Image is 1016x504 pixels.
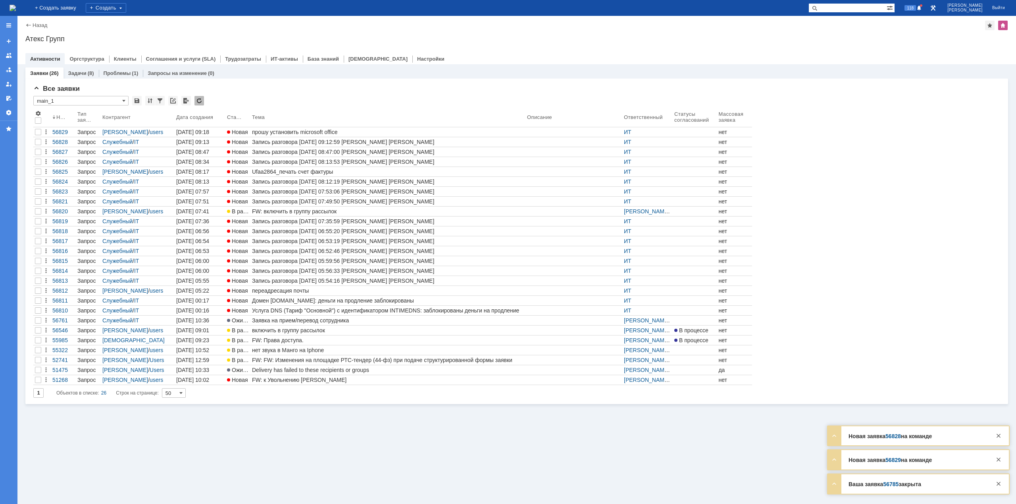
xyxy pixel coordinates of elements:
a: Служебный [102,159,133,165]
a: Запрос на обслуживание [76,187,101,196]
a: Служебный [102,139,133,145]
div: [DATE] 09:13 [176,139,209,145]
a: нет [717,157,752,167]
a: ИТ [624,139,631,145]
div: [DATE] 07:41 [176,208,209,215]
a: ИТ-активы [271,56,298,62]
div: прошу установить microsoft office [252,129,524,135]
a: Ufaa2864_печать счет фактуры [250,167,525,176]
a: нет [717,187,752,196]
a: [DATE] 08:17 [175,167,225,176]
div: 56824 [52,178,74,185]
a: [PERSON_NAME] [102,208,148,215]
div: Запрос на обслуживание [77,188,99,195]
a: [DATE] 05:55 [175,276,225,286]
div: Запрос на обслуживание [77,268,99,274]
div: нет [718,188,750,195]
div: Запрос на обслуживание [77,228,99,234]
a: [DATE] 09:13 [175,137,225,147]
div: [DATE] 06:00 [176,268,209,274]
a: Служебный [102,198,133,205]
a: [DATE] 06:00 [175,256,225,266]
a: Перейти на домашнюю страницу [10,5,16,11]
div: Запрос на обслуживание [77,149,99,155]
div: 56816 [52,248,74,254]
a: Запрос на обслуживание [76,236,101,246]
a: Запрос на обслуживание [76,137,101,147]
div: [DATE] 07:57 [176,188,209,195]
a: нет [717,167,752,176]
span: Новая [227,238,248,244]
a: Настройки [417,56,444,62]
a: Мои заявки [2,78,15,90]
a: [DATE] 08:34 [175,157,225,167]
a: IT [134,178,139,185]
a: IT [134,258,139,264]
a: Служебный [102,149,133,155]
div: нет [718,149,750,155]
div: Изменить домашнюю страницу [998,21,1008,30]
a: Служебный [102,178,133,185]
div: 56829 [52,129,74,135]
div: Запрос на обслуживание [77,278,99,284]
a: База знаний [308,56,339,62]
a: Запись разговора [DATE] 07:49:50 [PERSON_NAME] [PERSON_NAME] [250,197,525,206]
span: Новая [227,228,248,234]
a: Заявки в моей ответственности [2,63,15,76]
a: нет [717,127,752,137]
div: нет [718,278,750,284]
div: Запрос на обслуживание [77,218,99,224]
a: Запрос на обслуживание [76,286,101,295]
a: [DATE] 07:36 [175,217,225,226]
a: нет [717,246,752,256]
div: Ufaa2864_печать счет фактуры [252,169,524,175]
a: [PERSON_NAME] [102,169,148,175]
a: [DATE] 06:56 [175,226,225,236]
a: Запрос на обслуживание [76,266,101,276]
a: нет [717,217,752,226]
a: 56823 [51,187,76,196]
a: [DATE] 05:22 [175,286,225,295]
a: [DATE] 07:41 [175,207,225,216]
a: Перейти в интерфейс администратора [928,3,938,13]
a: 56813 [51,276,76,286]
th: Ответственный [622,109,673,127]
a: Запись разговора [DATE] 07:35:59 [PERSON_NAME] [PERSON_NAME] [250,217,525,226]
div: Запрос на обслуживание [77,238,99,244]
a: Служебный [102,258,133,264]
div: [DATE] 08:13 [176,178,209,185]
a: IT [134,248,139,254]
a: Новая [225,147,250,157]
a: IT [134,188,139,195]
div: Статус [227,114,242,120]
a: Проблемы [104,70,131,76]
div: Запрос на обслуживание [77,178,99,185]
th: Номер [51,109,76,127]
a: [DATE] 06:53 [175,246,225,256]
a: Служебный [102,238,133,244]
div: нет [718,169,750,175]
div: [DATE] 05:55 [176,278,209,284]
a: Запрос на обслуживание [76,157,101,167]
div: 56819 [52,218,74,224]
a: Новая [225,246,250,256]
a: нет [717,197,752,206]
a: users [150,129,163,135]
a: IT [134,198,139,205]
div: нет [718,248,750,254]
a: ИТ [624,258,631,264]
div: 56823 [52,188,74,195]
a: нет [717,236,752,246]
a: IT [134,149,139,155]
div: Запрос на обслуживание [77,198,99,205]
div: Запрос на обслуживание [77,208,99,215]
a: Запись разговора [DATE] 08:47:00 [PERSON_NAME] [PERSON_NAME] [250,147,525,157]
span: [PERSON_NAME] [947,8,983,13]
a: Клиенты [114,56,137,62]
div: Экспорт списка [181,96,191,105]
a: Новая [225,127,250,137]
a: FW: включить в группу рассылок [250,207,525,216]
a: 56828 [51,137,76,147]
a: нет [717,226,752,236]
div: нет [718,228,750,234]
